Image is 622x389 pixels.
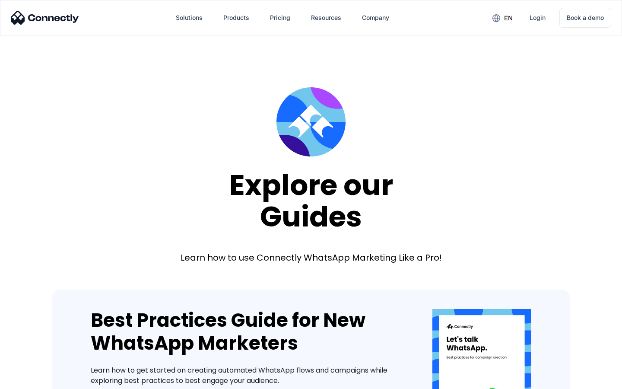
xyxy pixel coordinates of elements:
[91,309,406,355] div: Best Practices Guide for New WhatsApp Marketers
[9,374,52,386] aside: Language selected: English
[17,374,52,386] ul: Language list
[91,365,406,386] div: Learn how to get started on creating automated WhatsApp flows and campaigns while exploring best ...
[362,12,389,24] div: Company
[311,12,341,24] div: Resources
[11,11,79,25] img: Connectly Logo
[263,7,297,28] a: Pricing
[223,12,249,24] div: Products
[181,252,442,264] div: Learn how to use Connectly WhatsApp Marketing Like a Pro!
[176,12,203,24] div: Solutions
[504,12,513,24] div: en
[523,7,552,28] a: Login
[270,12,290,24] div: Pricing
[530,12,546,24] div: Login
[229,169,393,232] div: Explore our Guides
[559,8,611,28] a: Book a demo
